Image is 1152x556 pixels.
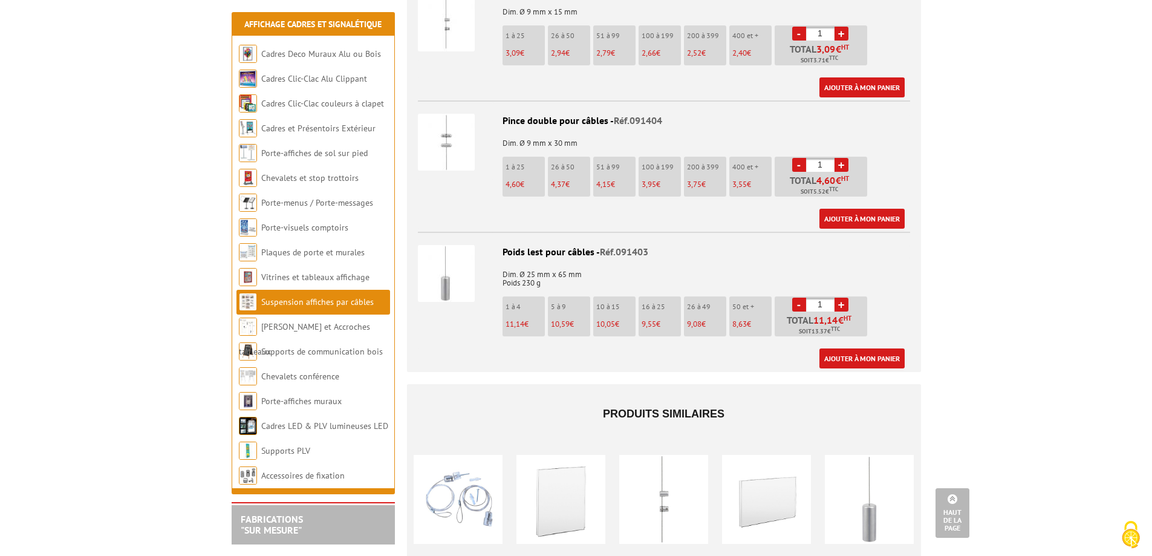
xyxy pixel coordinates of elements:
p: 200 à 399 [687,163,726,171]
p: Total [778,175,867,197]
span: 4,60 [816,175,836,185]
p: Total [778,44,867,65]
a: - [792,298,806,312]
p: 1 à 4 [506,303,545,311]
sup: HT [841,174,849,183]
a: Porte-affiches de sol sur pied [261,148,368,159]
p: 400 et + [732,163,772,171]
span: 8,63 [732,319,747,329]
p: 400 et + [732,31,772,40]
p: € [551,320,590,329]
span: Réf.091403 [600,246,648,258]
a: Vitrines et tableaux affichage [261,272,369,283]
p: € [596,320,636,329]
p: 16 à 25 [642,303,681,311]
p: € [687,49,726,57]
img: Pince double pour câbles [418,114,475,171]
span: € [813,315,851,325]
span: 11,14 [813,315,838,325]
p: € [687,320,726,329]
span: Produits similaires [603,408,724,420]
p: 50 et + [732,303,772,311]
p: 1 à 25 [506,163,545,171]
sup: HT [844,314,851,322]
span: 5.52 [813,187,825,197]
img: Cookies (fenêtre modale) [1116,520,1146,550]
p: 26 à 49 [687,303,726,311]
a: Cadres Clic-Clac Alu Clippant [261,73,367,84]
a: Cadres Deco Muraux Alu ou Bois [261,48,381,59]
p: € [732,49,772,57]
sup: HT [841,43,849,51]
span: 11,14 [506,319,524,329]
span: 2,94 [551,48,565,58]
a: Porte-affiches muraux [261,396,342,407]
a: FABRICATIONS"Sur Mesure" [241,513,303,536]
img: Plaques de porte et murales [239,243,257,261]
a: Plaques de porte et murales [261,247,365,258]
img: Cadres et Présentoirs Extérieur [239,119,257,137]
a: - [792,27,806,41]
a: Cadres Clic-Clac couleurs à clapet [261,98,384,109]
p: € [732,180,772,189]
div: Poids lest pour câbles - [418,245,910,259]
span: 2,52 [687,48,701,58]
span: 3,75 [687,179,701,189]
span: 3,55 [732,179,747,189]
span: Soit € [801,56,838,65]
p: € [732,320,772,329]
a: Affichage Cadres et Signalétique [244,19,382,30]
a: Supports de communication bois [261,346,383,357]
p: € [506,320,545,329]
a: Porte-menus / Porte-messages [261,197,373,208]
img: Cadres Deco Muraux Alu ou Bois [239,45,257,63]
img: Cadres Clic-Clac couleurs à clapet [239,94,257,113]
p: 200 à 399 [687,31,726,40]
span: 2,79 [596,48,611,58]
img: Chevalets et stop trottoirs [239,169,257,187]
span: Soit € [799,327,840,336]
p: 51 à 99 [596,163,636,171]
a: - [792,158,806,172]
p: 100 à 199 [642,163,681,171]
img: Cadres Clic-Clac Alu Clippant [239,70,257,88]
img: Cadres LED & PLV lumineuses LED [239,417,257,435]
p: € [596,49,636,57]
a: Ajouter à mon panier [819,209,905,229]
span: 4,60 [506,179,520,189]
p: Dim. Ø 9 mm x 30 mm [418,131,910,148]
a: + [835,158,848,172]
img: Accessoires de fixation [239,466,257,485]
a: + [835,298,848,312]
sup: TTC [829,186,838,192]
a: Accessoires de fixation [261,470,345,481]
a: Cadres LED & PLV lumineuses LED [261,420,388,431]
span: 9,08 [687,319,701,329]
span: 2,40 [732,48,747,58]
a: Ajouter à mon panier [819,348,905,368]
p: 51 à 99 [596,31,636,40]
p: € [506,49,545,57]
p: 100 à 199 [642,31,681,40]
span: 2,66 [642,48,656,58]
span: 10,05 [596,319,615,329]
span: 4,37 [551,179,565,189]
a: [PERSON_NAME] et Accroches tableaux [239,321,370,357]
img: Porte-menus / Porte-messages [239,194,257,212]
a: Suspension affiches par câbles [261,296,374,307]
span: Soit € [801,187,838,197]
p: € [687,180,726,189]
img: Porte-affiches muraux [239,392,257,410]
span: 4,15 [596,179,611,189]
a: Ajouter à mon panier [819,77,905,97]
span: Réf.091404 [614,114,662,126]
sup: TTC [829,54,838,61]
span: 13.37 [812,327,827,336]
p: € [642,320,681,329]
p: € [642,180,681,189]
sup: TTC [831,325,840,332]
p: Dim. Ø 25 mm x 65 mm Poids 230 g [418,262,910,287]
span: 3,95 [642,179,656,189]
p: 26 à 50 [551,31,590,40]
p: 1 à 25 [506,31,545,40]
